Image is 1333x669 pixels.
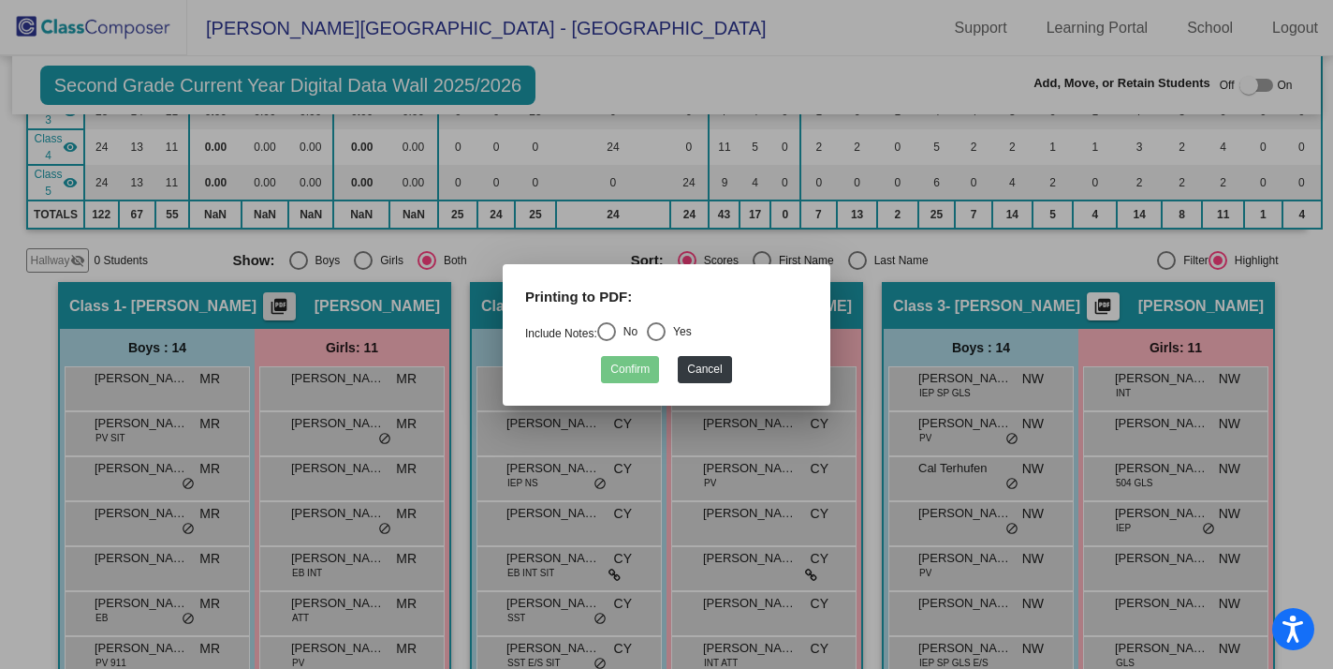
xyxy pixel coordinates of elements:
div: Yes [666,322,692,339]
button: Cancel [678,355,731,382]
button: Confirm [601,355,659,382]
div: No [616,322,637,339]
mat-radio-group: Select an option [525,326,692,339]
label: Printing to PDF: [525,287,632,308]
a: Include Notes: [525,326,597,339]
